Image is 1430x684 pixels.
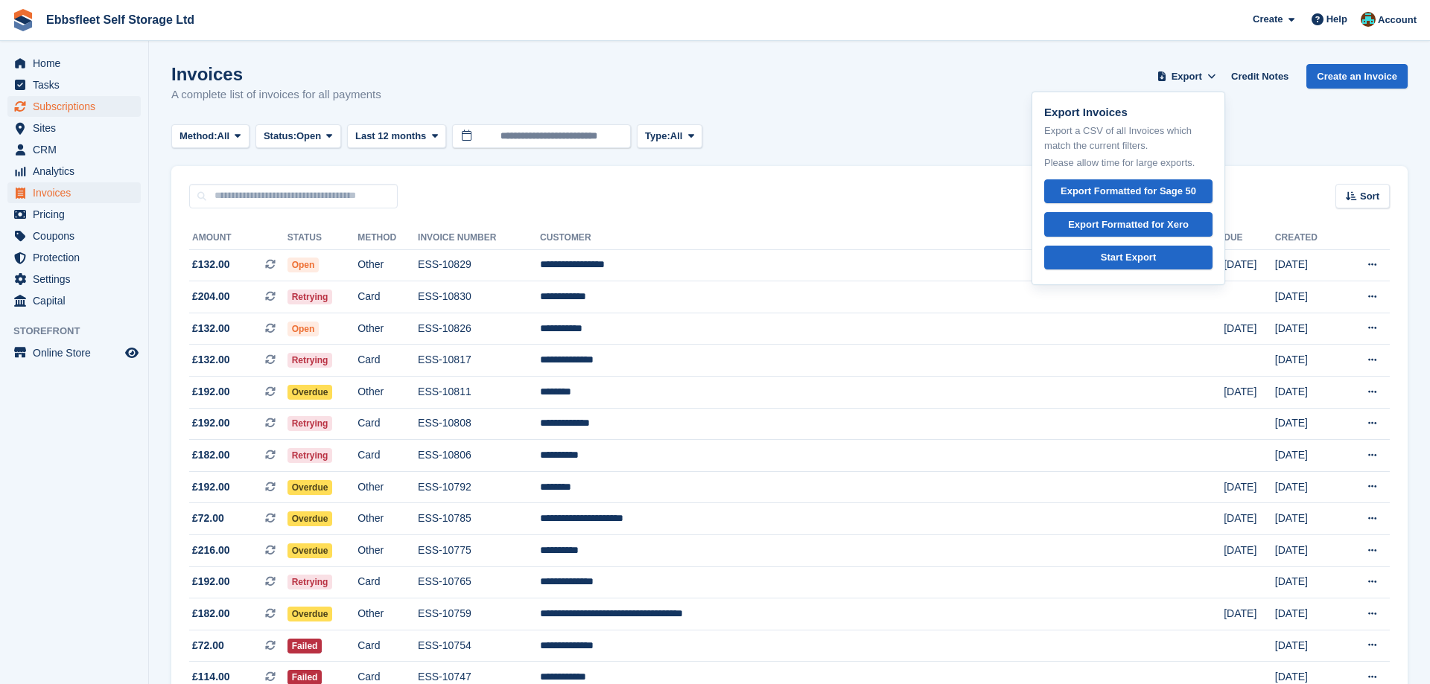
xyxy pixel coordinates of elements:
[7,53,141,74] a: menu
[179,129,217,144] span: Method:
[1275,249,1341,281] td: [DATE]
[540,226,1224,250] th: Customer
[192,543,230,558] span: £216.00
[418,566,540,598] td: ESS-10765
[637,124,702,149] button: Type: All
[1275,503,1341,535] td: [DATE]
[1224,226,1275,250] th: Due
[171,86,381,103] p: A complete list of invoices for all payments
[33,96,122,117] span: Subscriptions
[418,598,540,630] td: ESS-10759
[287,448,333,463] span: Retrying
[1224,503,1275,535] td: [DATE]
[192,321,230,336] span: £132.00
[1275,440,1341,472] td: [DATE]
[264,129,296,144] span: Status:
[1044,156,1213,170] p: Please allow time for large exports.
[12,9,34,31] img: stora-icon-8386f47178a22dfd0bd8f6a31ec36ba5ce8667c1dd55bd0f319d3a0aa187defe.svg
[1224,535,1275,567] td: [DATE]
[287,353,333,368] span: Retrying
[357,377,418,409] td: Other
[7,290,141,311] a: menu
[33,247,122,268] span: Protection
[418,226,540,250] th: Invoice Number
[33,118,122,138] span: Sites
[357,313,418,345] td: Other
[1044,246,1213,270] a: Start Export
[287,416,333,431] span: Retrying
[357,226,418,250] th: Method
[171,64,381,84] h1: Invoices
[7,269,141,290] a: menu
[1224,377,1275,409] td: [DATE]
[7,118,141,138] a: menu
[1275,377,1341,409] td: [DATE]
[1253,12,1283,27] span: Create
[13,324,148,339] span: Storefront
[192,574,230,589] span: £192.00
[1224,471,1275,503] td: [DATE]
[1275,471,1341,503] td: [DATE]
[287,480,333,495] span: Overdue
[33,204,122,225] span: Pricing
[255,124,341,149] button: Status: Open
[418,345,540,377] td: ESS-10817
[357,598,418,630] td: Other
[1224,249,1275,281] td: [DATE]
[171,124,250,149] button: Method: All
[418,503,540,535] td: ESS-10785
[287,322,320,336] span: Open
[192,415,230,431] span: £192.00
[7,226,141,246] a: menu
[1172,69,1202,84] span: Export
[7,74,141,95] a: menu
[1068,217,1189,232] div: Export Formatted for Xero
[7,247,141,268] a: menu
[347,124,446,149] button: Last 12 months
[287,290,333,304] span: Retrying
[1275,598,1341,630] td: [DATE]
[418,377,540,409] td: ESS-10811
[1061,184,1196,199] div: Export Formatted for Sage 50
[192,384,230,400] span: £192.00
[296,129,321,144] span: Open
[287,385,333,400] span: Overdue
[1275,313,1341,345] td: [DATE]
[189,226,287,250] th: Amount
[33,74,122,95] span: Tasks
[287,575,333,589] span: Retrying
[357,630,418,662] td: Card
[192,352,230,368] span: £132.00
[33,53,122,74] span: Home
[357,535,418,567] td: Other
[645,129,670,144] span: Type:
[1154,64,1219,89] button: Export
[33,139,122,160] span: CRM
[1275,408,1341,440] td: [DATE]
[287,639,322,653] span: Failed
[357,566,418,598] td: Card
[1378,13,1417,28] span: Account
[1044,212,1213,237] a: Export Formatted for Xero
[1101,250,1156,265] div: Start Export
[1306,64,1408,89] a: Create an Invoice
[1224,598,1275,630] td: [DATE]
[1275,345,1341,377] td: [DATE]
[357,440,418,472] td: Card
[418,249,540,281] td: ESS-10829
[192,289,230,304] span: £204.00
[418,313,540,345] td: ESS-10826
[1275,226,1341,250] th: Created
[217,129,230,144] span: All
[123,344,141,362] a: Preview store
[357,281,418,313] td: Card
[287,607,333,621] span: Overdue
[1224,313,1275,345] td: [DATE]
[1225,64,1294,89] a: Credit Notes
[418,535,540,567] td: ESS-10775
[357,249,418,281] td: Other
[418,408,540,440] td: ESS-10808
[192,638,224,653] span: £72.00
[7,204,141,225] a: menu
[418,440,540,472] td: ESS-10806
